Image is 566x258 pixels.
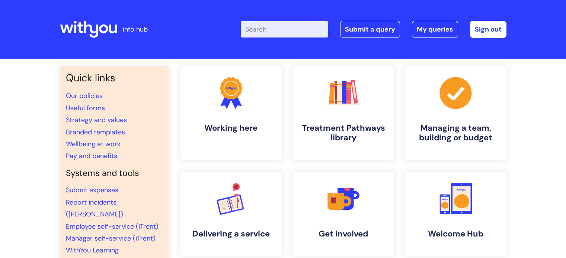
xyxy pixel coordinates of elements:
h4: Get involved [299,229,388,239]
a: Submit a query [340,21,400,38]
h4: Welcome Hub [411,229,501,239]
a: Delivering a service [180,172,282,256]
a: Managing a team, building or budget [405,66,506,160]
a: My queries [412,21,458,38]
a: Working here [180,66,282,160]
a: Branded templates [66,128,125,137]
a: Welcome Hub [405,172,506,256]
div: | - [241,21,506,38]
a: WithYou Learning [66,246,119,255]
a: Sign out [470,21,506,38]
p: info hub [123,23,148,35]
a: Strategy and values [66,115,127,124]
a: Pay and benefits [66,151,117,160]
h4: Managing a team, building or budget [411,123,501,143]
h4: Treatment Pathways library [299,123,388,143]
a: Employee self-service (iTrent) [66,222,159,231]
a: Manager self-service (iTrent) [66,234,156,243]
a: Get involved [293,172,394,256]
a: Wellbeing at work [66,140,121,148]
h4: Systems and tools [66,168,163,179]
a: Our policies [66,91,103,100]
a: Treatment Pathways library [293,66,394,160]
h4: Working here [186,123,276,133]
h4: Delivering a service [186,229,276,239]
a: Useful forms [66,104,105,112]
input: Search [241,21,328,37]
a: Submit expenses [66,186,118,195]
a: Report incidents ([PERSON_NAME]) [66,198,123,219]
h3: Quick links [66,72,163,84]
